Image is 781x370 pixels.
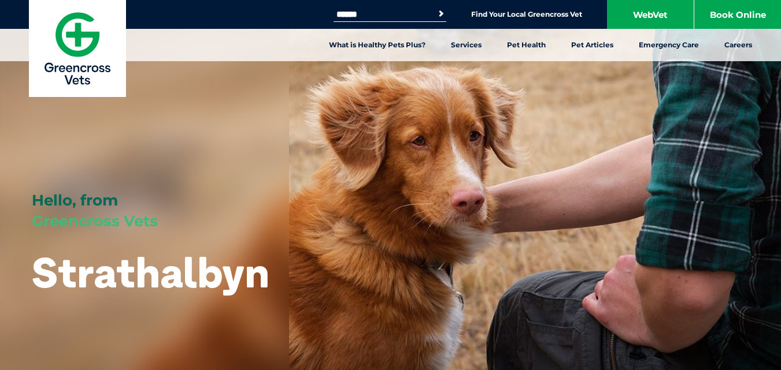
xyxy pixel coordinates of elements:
h1: Strathalbyn [32,249,269,295]
a: Emergency Care [626,29,712,61]
span: Greencross Vets [32,212,158,230]
button: Search [435,8,447,20]
a: Services [438,29,494,61]
span: Hello, from [32,191,118,210]
a: Pet Health [494,29,558,61]
a: What is Healthy Pets Plus? [316,29,438,61]
a: Find Your Local Greencross Vet [471,10,582,19]
a: Careers [712,29,765,61]
a: Pet Articles [558,29,626,61]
